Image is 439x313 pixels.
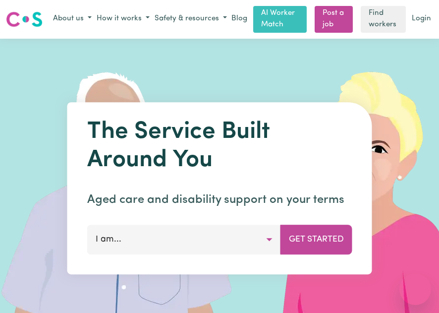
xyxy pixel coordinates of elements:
iframe: Button to launch messaging window [399,273,431,305]
p: Aged care and disability support on your terms [87,191,352,209]
h1: The Service Built Around You [87,118,352,175]
a: Careseekers logo [6,8,43,31]
button: I am... [87,225,281,254]
a: AI Worker Match [253,6,307,33]
a: Find workers [361,6,406,33]
a: Login [410,11,433,27]
button: Safety & resources [152,11,229,27]
img: Careseekers logo [6,10,43,28]
button: How it works [94,11,152,27]
a: Blog [229,11,249,27]
a: Post a job [315,6,353,33]
button: Get Started [280,225,352,254]
button: About us [51,11,94,27]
